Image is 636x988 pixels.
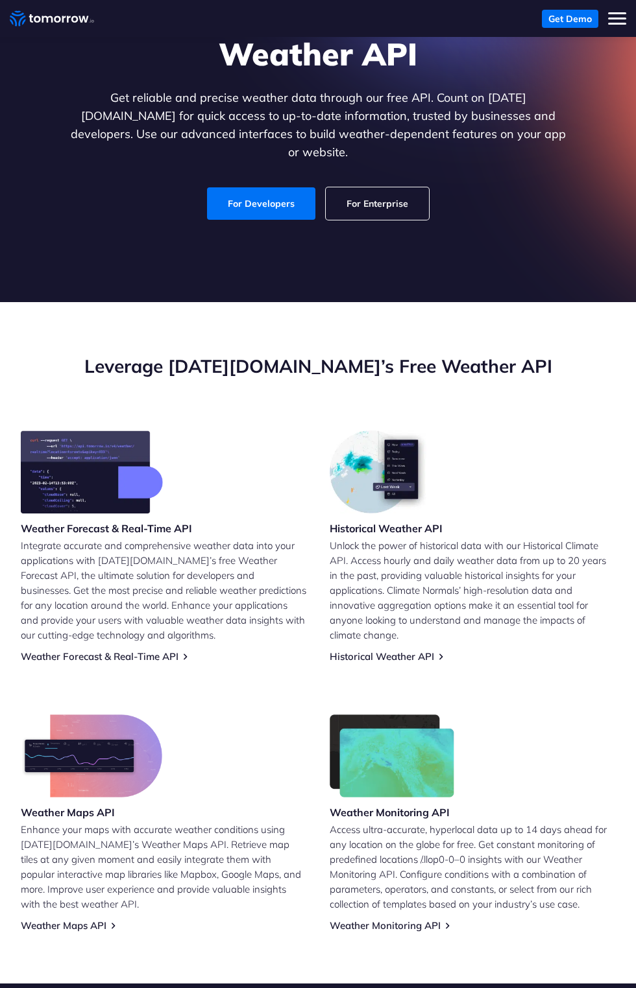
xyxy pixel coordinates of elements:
a: Weather Forecast & Real-Time API [21,650,178,663]
h3: Weather Maps API [21,805,162,819]
a: For Developers [207,187,315,220]
a: Weather Monitoring API [330,919,441,932]
p: Integrate accurate and comprehensive weather data into your applications with [DATE][DOMAIN_NAME]... [21,538,306,642]
h3: Weather Monitoring API [330,805,454,819]
a: Weather Maps API [21,919,106,932]
p: Access ultra-accurate, hyperlocal data up to 14 days ahead for any location on the globe for free... [330,822,615,912]
h3: Weather Forecast & Real-Time API [21,521,192,535]
a: Home link [10,9,94,29]
a: Get Demo [542,10,598,28]
a: Historical Weather API [330,650,434,663]
button: Toggle mobile menu [608,10,626,28]
p: Enhance your maps with accurate weather conditions using [DATE][DOMAIN_NAME]’s Weather Maps API. ... [21,822,306,912]
p: Get reliable and precise weather data through our free API. Count on [DATE][DOMAIN_NAME] for quic... [67,89,569,161]
h2: Leverage [DATE][DOMAIN_NAME]’s Free Weather API [21,354,615,379]
h3: Historical Weather API [330,521,443,535]
p: Unlock the power of historical data with our Historical Climate API. Access hourly and daily weat... [330,538,615,642]
a: For Enterprise [326,187,429,220]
